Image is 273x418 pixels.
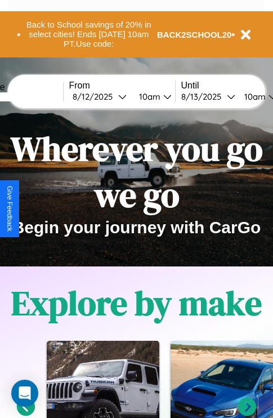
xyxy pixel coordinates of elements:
div: 10am [239,91,268,102]
label: From [69,81,175,91]
div: Give Feedback [6,186,14,232]
button: 10am [130,91,175,103]
div: Open Intercom Messenger [11,380,38,407]
div: 10am [133,91,163,102]
div: 8 / 13 / 2025 [181,91,227,102]
button: Back to School savings of 20% in select cities! Ends [DATE] 10am PT.Use code: [21,17,157,52]
b: BACK2SCHOOL20 [157,30,232,39]
h1: Explore by make [11,280,262,326]
div: 8 / 12 / 2025 [73,91,118,102]
button: 8/12/2025 [69,91,130,103]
